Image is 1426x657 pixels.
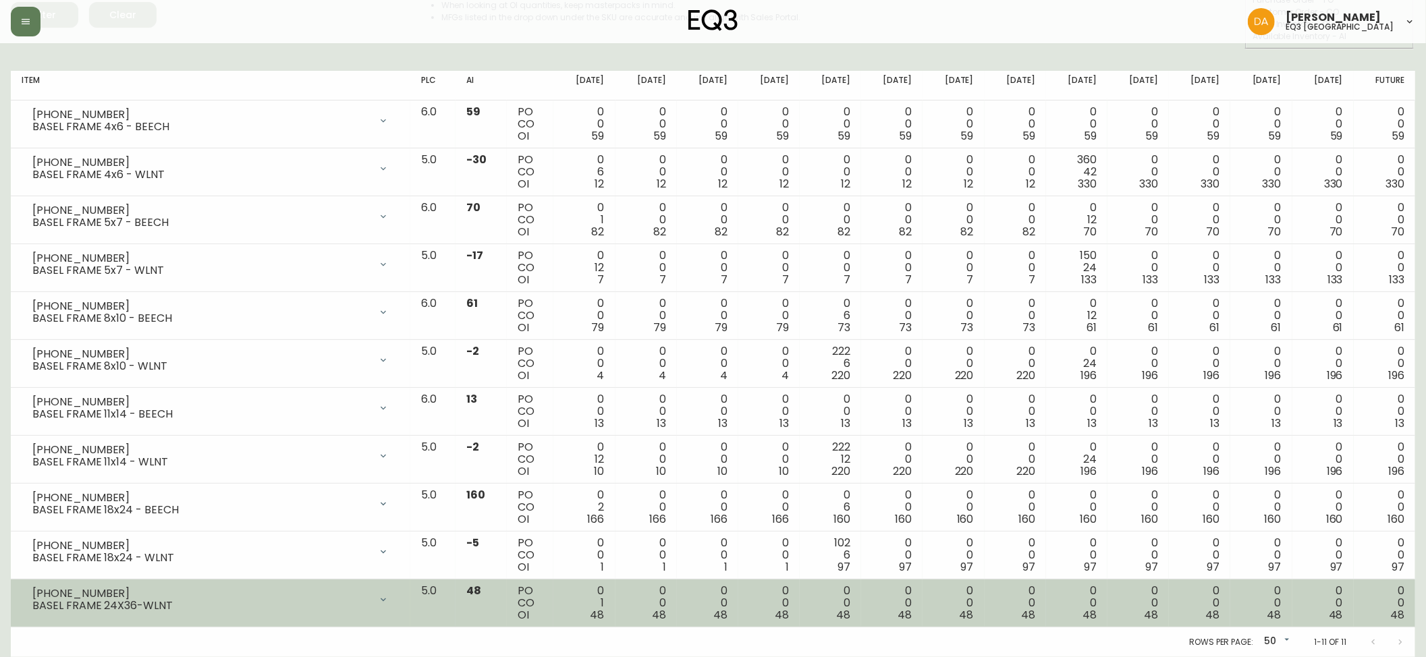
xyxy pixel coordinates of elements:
span: 12 [841,176,850,192]
div: 0 0 [749,297,789,334]
div: 0 0 [872,106,912,142]
span: 12 [1026,176,1035,192]
span: 82 [776,224,789,239]
span: 12 [718,176,728,192]
div: 0 0 [749,345,789,382]
div: PO CO [518,250,543,286]
span: OI [518,272,529,287]
div: 0 0 [626,393,666,430]
span: 82 [592,224,605,239]
th: Future [1354,71,1415,101]
span: 59 [1207,128,1219,144]
div: 0 0 [1180,250,1219,286]
span: [PERSON_NAME] [1286,12,1381,23]
span: 82 [653,224,666,239]
span: -2 [466,439,479,455]
div: 0 0 [811,393,850,430]
div: 0 0 [688,154,728,190]
th: [DATE] [1107,71,1169,101]
span: 133 [1327,272,1343,287]
div: 0 0 [626,202,666,238]
div: PO CO [518,154,543,190]
span: 133 [1143,272,1158,287]
span: 196 [1327,368,1343,383]
td: 5.0 [410,244,456,292]
span: 133 [1081,272,1097,287]
span: -17 [466,248,483,263]
div: 0 0 [1241,393,1281,430]
div: [PHONE_NUMBER] [32,156,370,169]
div: [PHONE_NUMBER]BASEL FRAME 24X36-WLNT [22,585,400,615]
div: 0 0 [872,250,912,286]
div: [PHONE_NUMBER]BASEL FRAME 11x14 - WLNT [22,441,400,471]
span: 70 [1145,224,1158,239]
span: 70 [466,200,481,215]
div: 0 6 [811,297,850,334]
div: 0 0 [1303,154,1343,190]
div: 0 0 [688,106,728,142]
div: 0 0 [626,297,666,334]
span: 4 [781,368,789,383]
span: 59 [466,104,481,119]
span: 133 [1205,272,1220,287]
span: 59 [1392,128,1404,144]
span: 13 [1272,416,1282,431]
div: 0 0 [1241,345,1281,382]
span: 59 [1145,128,1158,144]
div: 0 0 [1241,202,1281,238]
div: 0 0 [1365,393,1404,430]
span: 61 [1209,320,1219,335]
div: [PHONE_NUMBER] [32,444,370,456]
div: [PHONE_NUMBER]BASEL FRAME 8x10 - BEECH [22,297,400,327]
span: 7 [598,272,605,287]
span: 59 [776,128,789,144]
div: 0 0 [995,393,1035,430]
div: [PHONE_NUMBER]BASEL FRAME 5x7 - WLNT [22,250,400,279]
span: OI [518,368,529,383]
div: BASEL FRAME 11x14 - BEECH [32,408,370,420]
div: BASEL FRAME 11x14 - WLNT [32,456,370,468]
span: 7 [844,272,850,287]
span: 59 [1330,128,1343,144]
span: 196 [1204,368,1220,383]
div: 0 0 [1241,106,1281,142]
div: 150 24 [1057,250,1097,286]
span: 79 [592,320,605,335]
div: 0 0 [626,154,666,190]
span: 70 [1083,224,1097,239]
span: 13 [1087,416,1097,431]
span: 59 [900,128,912,144]
div: 0 0 [1303,250,1343,286]
div: 0 0 [933,345,973,382]
th: [DATE] [1169,71,1230,101]
span: -30 [466,152,487,167]
div: [PHONE_NUMBER]BASEL FRAME 18x24 - WLNT [22,537,400,567]
div: 0 0 [564,297,604,334]
span: 13 [779,416,789,431]
div: 0 0 [995,297,1035,334]
div: 0 0 [1180,441,1219,478]
div: 50 [1259,631,1292,653]
div: 0 0 [811,250,850,286]
div: 0 0 [749,106,789,142]
td: 6.0 [410,196,456,244]
span: 70 [1268,224,1282,239]
span: 82 [838,224,850,239]
span: 4 [659,368,666,383]
td: 5.0 [410,148,456,196]
th: AI [456,71,506,101]
div: 0 0 [1303,393,1343,430]
span: 73 [1022,320,1035,335]
div: 0 0 [1180,202,1219,238]
td: 5.0 [410,340,456,388]
span: OI [518,224,529,239]
div: 0 0 [749,202,789,238]
div: 0 0 [933,154,973,190]
span: 61 [466,295,478,311]
div: 222 12 [811,441,850,478]
div: 0 0 [995,106,1035,142]
span: 220 [894,368,912,383]
div: 0 0 [1365,441,1404,478]
th: [DATE] [738,71,800,101]
div: 0 0 [1057,106,1097,142]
